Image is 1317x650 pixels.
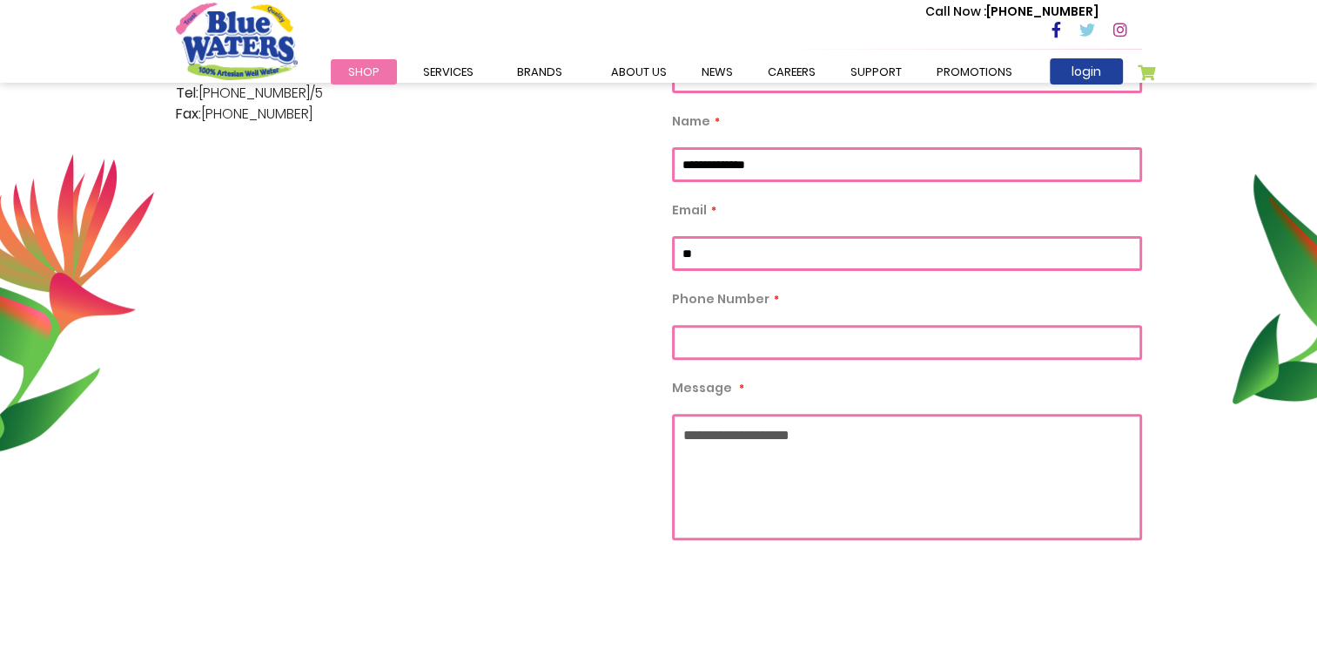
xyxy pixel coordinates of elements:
a: careers [750,59,833,85]
span: Fax: [176,104,201,125]
a: News [684,59,750,85]
span: Call Now : [925,3,986,20]
p: [PHONE_NUMBER]/5 [PHONE_NUMBER] [176,83,646,125]
span: Services [423,64,474,80]
span: Email [672,201,707,219]
a: login [1050,58,1123,85]
a: store logo [176,3,298,79]
p: [PHONE_NUMBER] [925,3,1099,21]
span: Shop [348,64,380,80]
span: Tel: [176,83,198,104]
iframe: reCAPTCHA [672,558,937,626]
span: Message [672,379,732,396]
a: about us [594,59,684,85]
span: Name [672,112,710,130]
a: support [833,59,919,85]
span: Brands [517,64,562,80]
a: Promotions [919,59,1030,85]
span: Phone Number [672,290,769,308]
